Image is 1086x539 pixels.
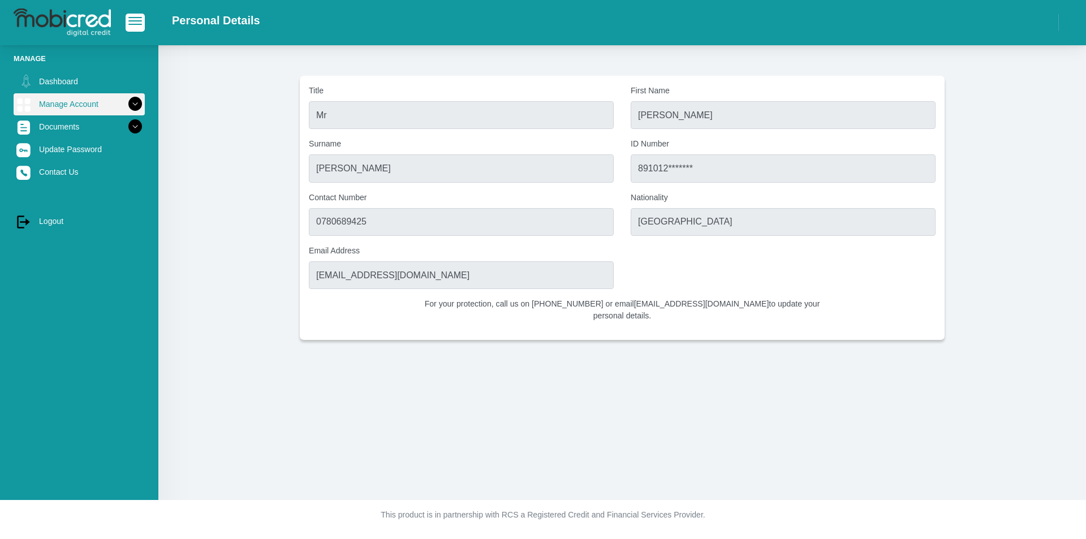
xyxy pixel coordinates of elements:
input: Surname [309,154,614,182]
input: Email Address [309,261,614,289]
p: This product is in partnership with RCS a Registered Credit and Financial Services Provider. [229,509,857,521]
input: ID Number [631,154,936,182]
label: Surname [309,138,614,150]
input: Contact Number [309,208,614,236]
input: Nationality [631,208,936,236]
a: Manage Account [14,93,145,115]
a: Dashboard [14,71,145,92]
img: logo-mobicred.svg [14,8,111,37]
li: Manage [14,53,145,64]
p: For your protection, call us on [PHONE_NUMBER] or email [EMAIL_ADDRESS][DOMAIN_NAME] to update yo... [416,298,829,322]
input: First Name [631,101,936,129]
a: Update Password [14,139,145,160]
label: ID Number [631,138,936,150]
label: First Name [631,85,936,97]
h2: Personal Details [172,14,260,27]
a: Logout [14,210,145,232]
label: Contact Number [309,192,614,204]
label: Title [309,85,614,97]
a: Documents [14,116,145,137]
input: Title [309,101,614,129]
a: Contact Us [14,161,145,183]
label: Email Address [309,245,614,257]
label: Nationality [631,192,936,204]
